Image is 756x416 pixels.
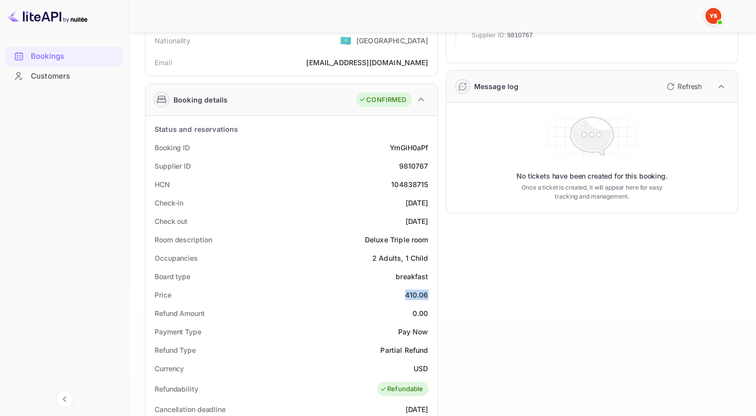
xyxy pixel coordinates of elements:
div: Customers [6,67,123,86]
div: YmGiH0aPf [390,142,428,153]
span: 9810767 [507,30,533,40]
p: Once a ticket is created, it will appear here for easy tracking and management. [514,183,670,201]
img: Yandex Support [705,8,721,24]
div: Refund Type [155,345,196,355]
div: USD [414,363,428,374]
div: Message log [474,81,519,92]
div: [DATE] [406,216,428,226]
div: Supplier ID [155,161,191,171]
div: Price [155,290,171,300]
button: Refresh [661,79,706,95]
div: 9810767 [399,161,428,171]
div: Customers [31,71,118,82]
div: [EMAIL_ADDRESS][DOMAIN_NAME] [306,57,428,68]
img: LiteAPI logo [8,8,87,24]
div: 104838715 [391,179,428,190]
a: Customers [6,67,123,85]
div: Refundable [380,384,423,394]
div: Bookings [6,47,123,66]
div: Partial Refund [380,345,428,355]
div: 410.06 [405,290,428,300]
div: breakfast [396,271,428,282]
span: United States [340,31,351,49]
p: No tickets have been created for this booking. [516,171,668,181]
div: Check out [155,216,187,226]
span: Supplier ID: [472,30,506,40]
p: Refresh [677,81,702,92]
a: Bookings [6,47,123,65]
div: Bookings [31,51,118,62]
div: Check-in [155,198,183,208]
div: Occupancies [155,253,198,263]
div: Currency [155,363,184,374]
div: Refund Amount [155,308,205,318]
div: HCN [155,179,170,190]
div: 0.00 [413,308,428,318]
div: Payment Type [155,326,201,337]
div: Nationality [155,35,190,46]
div: 2 Adults, 1 Child [372,253,428,263]
button: Collapse navigation [56,390,74,408]
div: [GEOGRAPHIC_DATA] [356,35,428,46]
div: Deluxe Triple room [365,234,428,245]
div: Email [155,57,172,68]
div: CONFIRMED [359,95,406,105]
div: Pay Now [398,326,428,337]
div: Booking ID [155,142,190,153]
div: Status and reservations [155,124,238,134]
div: Board type [155,271,190,282]
div: Refundability [155,384,198,394]
div: [DATE] [406,198,428,208]
div: Room description [155,234,212,245]
div: Booking details [173,95,228,105]
div: [DATE] [406,404,428,415]
div: Cancellation deadline [155,404,226,415]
